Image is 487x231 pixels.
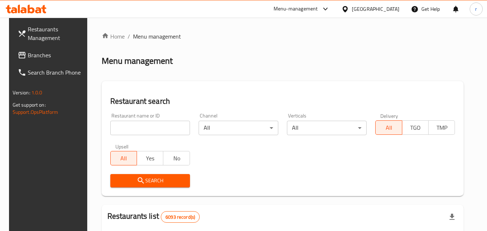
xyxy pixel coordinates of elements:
button: No [163,151,190,165]
button: TMP [428,120,455,135]
div: All [199,121,278,135]
input: Search for restaurant name or ID.. [110,121,190,135]
h2: Restaurants list [107,211,200,223]
span: Version: [13,88,30,97]
label: Upsell [115,144,129,149]
div: [GEOGRAPHIC_DATA] [352,5,399,13]
a: Branches [12,46,90,64]
button: All [375,120,402,135]
button: Search [110,174,190,187]
h2: Menu management [102,55,173,67]
span: Branches [28,51,85,59]
span: All [378,123,399,133]
span: r [475,5,477,13]
span: 6093 record(s) [161,214,199,221]
span: TMP [431,123,452,133]
button: TGO [402,120,429,135]
span: All [114,153,134,164]
a: Search Branch Phone [12,64,90,81]
span: Get support on: [13,100,46,110]
button: All [110,151,137,165]
span: Search [116,176,184,185]
span: 1.0.0 [31,88,43,97]
span: TGO [405,123,426,133]
a: Support.OpsPlatform [13,107,58,117]
span: Restaurants Management [28,25,85,42]
span: No [166,153,187,164]
nav: breadcrumb [102,32,464,41]
li: / [128,32,130,41]
button: Yes [137,151,163,165]
label: Delivery [380,113,398,118]
span: Menu management [133,32,181,41]
h2: Restaurant search [110,96,455,107]
div: Total records count [161,211,200,223]
a: Restaurants Management [12,21,90,46]
div: All [287,121,367,135]
div: Export file [443,208,461,226]
a: Home [102,32,125,41]
span: Yes [140,153,160,164]
span: Search Branch Phone [28,68,85,77]
div: Menu-management [274,5,318,13]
